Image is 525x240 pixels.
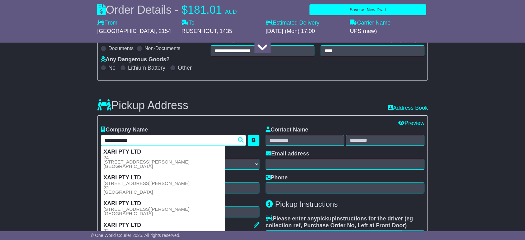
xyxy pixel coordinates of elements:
a: Preview [398,120,424,126]
span: 181.01 [188,3,222,16]
label: From [97,20,117,26]
label: Carrier Name [350,20,390,26]
span: eg collection ref, Purchase Order No, Left at Front Door [266,215,413,228]
h3: Pickup Address [97,99,188,112]
span: pickup [317,215,335,222]
small: [STREET_ADDRESS][PERSON_NAME] [GEOGRAPHIC_DATA] [103,207,189,216]
label: Email address [266,150,309,157]
label: To [181,20,194,26]
strong: XARI PTY LTD [103,222,141,228]
label: Please enter any instructions for the driver ( ) [266,215,424,229]
span: AUD [225,9,237,15]
div: Order Details - [97,3,237,16]
label: No [108,65,116,72]
a: Address Book [388,105,428,112]
label: Any Dangerous Goods? [101,56,170,63]
label: Lithium Battery [128,65,165,72]
span: RIJSENHOUT [181,28,217,34]
label: Estimated Delivery [266,20,344,26]
small: 24 [STREET_ADDRESS][PERSON_NAME] [GEOGRAPHIC_DATA] [103,155,189,168]
span: Pickup Instructions [275,200,338,208]
small: [STREET_ADDRESS][PERSON_NAME] 22 [GEOGRAPHIC_DATA] [103,181,189,194]
strong: XARI PTY LTD [103,200,141,206]
button: Save as New Draft [309,4,426,15]
span: , 1435 [217,28,232,34]
label: Phone [266,174,288,181]
span: © One World Courier 2025. All rights reserved. [91,233,180,238]
div: [DATE] (Mon) 17:00 [266,28,344,35]
div: UPS (new) [350,28,428,35]
span: [GEOGRAPHIC_DATA] [97,28,155,34]
span: $ [181,3,188,16]
label: Company Name [101,127,148,133]
span: , 2154 [155,28,171,34]
strong: XARI PTY LTD [103,174,141,181]
strong: XARI PTY LTD [103,149,141,155]
label: Other [178,65,192,72]
label: Contact Name [266,127,308,133]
